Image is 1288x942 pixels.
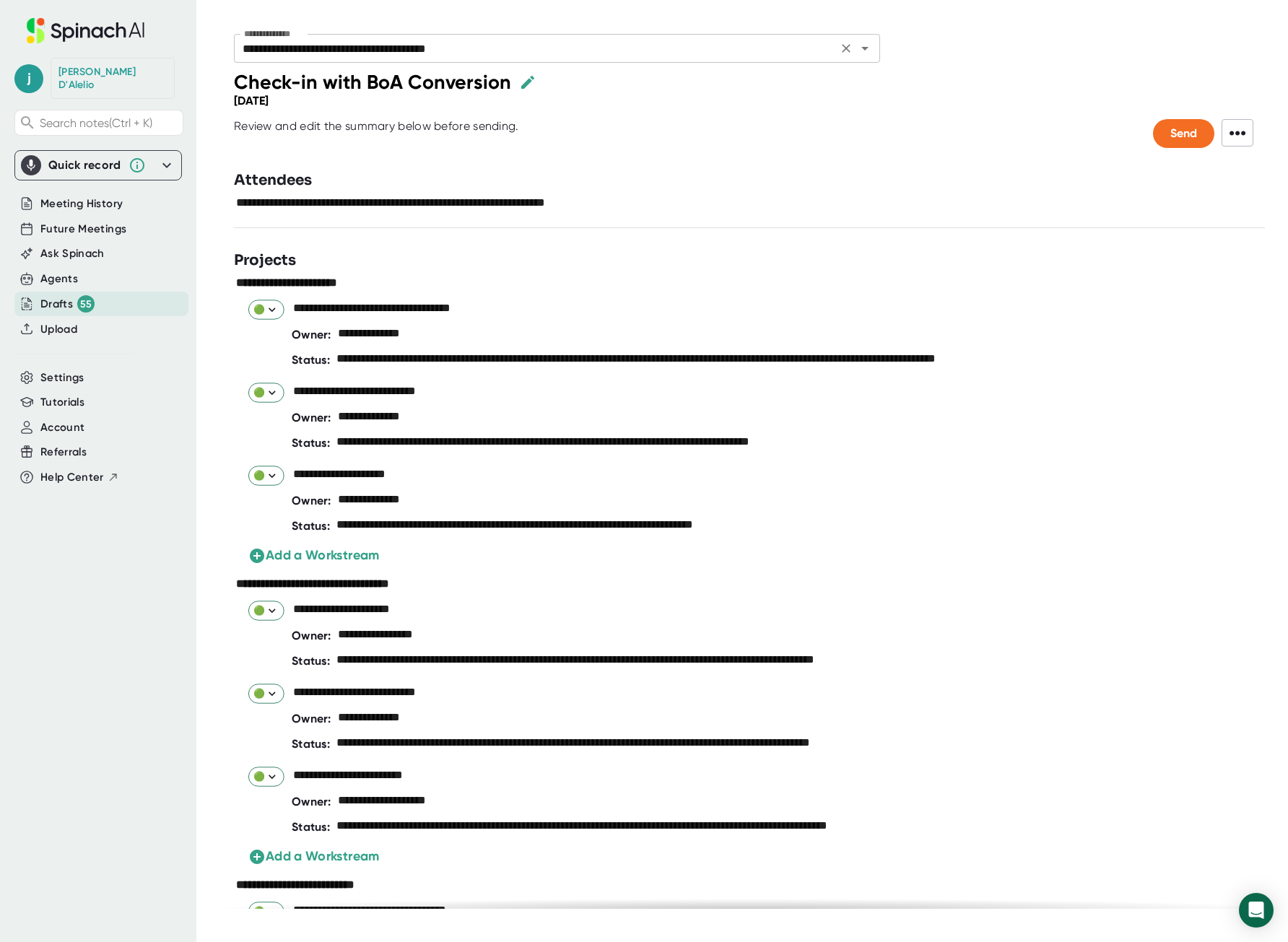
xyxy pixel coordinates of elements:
[40,419,84,436] button: Account
[292,648,330,673] div: Status:
[40,295,95,313] div: Drafts
[292,706,331,731] div: Owner:
[292,789,331,814] div: Owner:
[40,469,119,486] button: Help Center
[248,601,284,620] button: 🟢
[77,295,95,313] div: 55
[292,731,330,756] div: Status:
[248,466,284,485] button: 🟢
[234,170,312,191] h3: Attendees
[855,38,875,58] button: Open
[40,116,152,130] span: Search notes (Ctrl + K)
[234,94,269,108] div: [DATE]
[292,488,331,513] div: Owner:
[248,847,380,866] button: Add a Workstream
[40,370,84,386] button: Settings
[48,158,121,173] div: Quick record
[292,430,330,455] div: Status:
[40,321,77,338] button: Upload
[248,383,284,402] button: 🟢
[58,66,167,91] div: Janel D'Alelio
[292,623,331,648] div: Owner:
[234,70,511,94] div: Check-in with BoA Conversion
[234,119,519,148] div: Review and edit the summary below before sending.
[253,904,279,918] span: 🟢
[40,196,123,212] button: Meeting History
[292,405,331,430] div: Owner:
[253,468,279,482] span: 🟢
[248,300,284,319] button: 🟢
[253,686,279,700] span: 🟢
[253,302,279,316] span: 🟢
[253,603,279,617] span: 🟢
[40,221,126,237] button: Future Meetings
[292,322,331,347] div: Owner:
[248,546,380,565] button: Add a Workstream
[21,151,175,180] div: Quick record
[40,271,78,287] button: Agents
[40,444,87,461] button: Referrals
[292,347,330,372] div: Status:
[248,902,284,921] button: 🟢
[292,814,330,839] div: Status:
[253,769,279,783] span: 🟢
[1170,126,1197,140] span: Send
[836,38,856,58] button: Clear
[292,513,330,538] div: Status:
[248,684,284,703] button: 🟢
[40,245,105,262] button: Ask Spinach
[1222,119,1253,147] span: •••
[248,767,284,786] button: 🟢
[40,394,84,411] button: Tutorials
[14,64,43,93] span: j
[1153,119,1214,148] button: Send
[253,385,279,399] span: 🟢
[40,295,95,313] button: Drafts 55
[234,250,296,271] h3: Projects
[40,469,104,486] span: Help Center
[1239,893,1274,928] div: Open Intercom Messenger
